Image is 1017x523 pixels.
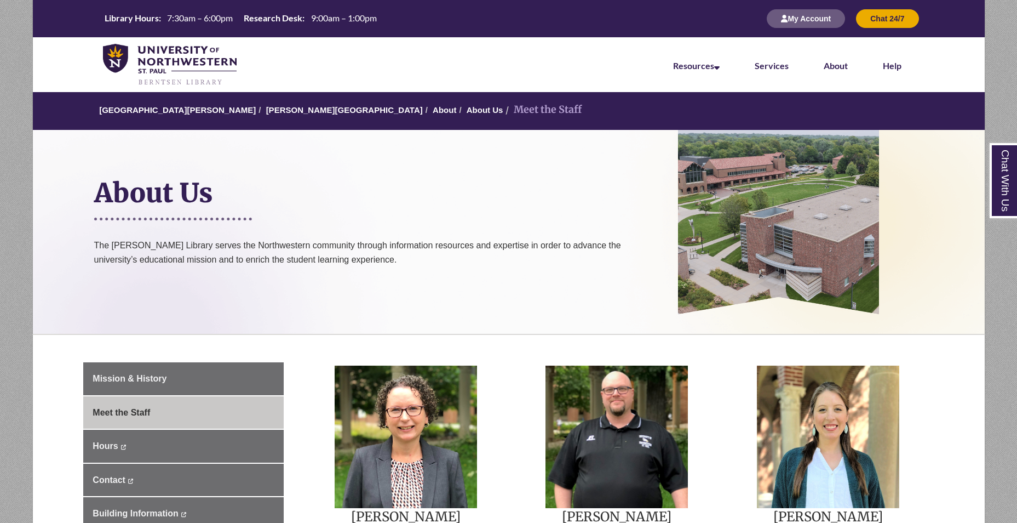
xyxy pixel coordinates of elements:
[93,408,150,417] span: Meet the Staff
[767,9,845,28] button: My Account
[673,60,720,71] a: Resources
[93,374,166,383] span: Mission & History
[545,366,688,508] img: Link to Nathan Farley's profile
[167,13,233,23] span: 7:30am – 6:00pm
[883,60,901,71] a: Help
[767,14,845,23] a: My Account
[503,102,582,118] li: Meet the Staff
[856,14,918,23] a: Chat 24/7
[99,105,256,115] a: [GEOGRAPHIC_DATA][PERSON_NAME]
[856,9,918,28] button: Chat 24/7
[311,13,377,23] span: 9:00am – 1:00pm
[757,366,899,508] img: Link to Becky Halberg's profile
[83,362,284,395] a: Mission & History
[824,60,848,71] a: About
[335,366,477,508] img: Link to Ruth McGuire's profile
[93,441,118,451] span: Hours
[83,396,284,429] a: Meet the Staff
[93,475,125,485] span: Contact
[100,12,163,24] th: Library Hours:
[755,60,789,71] a: Services
[94,133,662,215] h1: About Us
[83,430,284,463] a: Hours
[120,445,127,450] i: This link opens in a new window
[239,12,306,24] th: Research Desk:
[467,105,503,115] a: About Us
[128,479,134,484] i: This link opens in a new window
[100,12,381,24] table: Hours Today
[83,464,284,497] a: Contact
[181,512,187,517] i: This link opens in a new window
[266,105,423,115] a: [PERSON_NAME][GEOGRAPHIC_DATA]
[94,238,662,294] p: The [PERSON_NAME] Library serves the Northwestern community through information resources and exp...
[103,44,237,87] img: UNWSP Library Logo
[100,12,381,25] a: Hours Today
[93,509,178,518] span: Building Information
[433,105,456,115] a: About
